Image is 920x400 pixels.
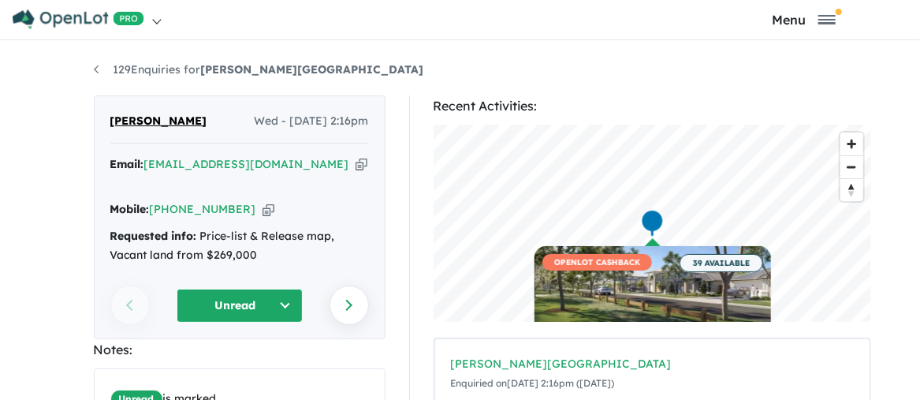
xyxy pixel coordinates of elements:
img: Openlot PRO Logo White [13,9,144,29]
button: Copy [263,201,274,218]
div: Notes: [94,339,386,361]
span: 39 AVAILABLE [680,254,763,272]
a: 129Enquiries for[PERSON_NAME][GEOGRAPHIC_DATA] [94,62,424,77]
button: Toggle navigation [692,12,916,27]
a: OPENLOT CASHBACK 39 AVAILABLE [534,246,771,364]
div: Price-list & Release map, Vacant land from $269,000 [110,227,369,265]
strong: Requested info: [110,229,197,243]
button: Zoom out [840,155,863,178]
span: Wed - [DATE] 2:16pm [255,112,369,131]
button: Copy [356,156,367,173]
button: Reset bearing to north [840,178,863,201]
span: [PERSON_NAME] [110,112,207,131]
div: Map marker [640,209,664,238]
strong: [PERSON_NAME][GEOGRAPHIC_DATA] [201,62,424,77]
button: Unread [177,289,303,323]
span: OPENLOT CASHBACK [542,254,652,271]
button: Zoom in [840,133,863,155]
nav: breadcrumb [94,61,827,80]
span: Zoom out [840,156,863,178]
div: Recent Activities: [434,95,871,117]
small: Enquiried on [DATE] 2:16pm ([DATE]) [451,377,615,389]
strong: Mobile: [110,202,150,216]
canvas: Map [434,125,871,322]
a: [EMAIL_ADDRESS][DOMAIN_NAME] [144,157,349,171]
strong: Email: [110,157,144,171]
a: [PHONE_NUMBER] [150,202,256,216]
div: [PERSON_NAME][GEOGRAPHIC_DATA] [451,355,854,374]
span: Reset bearing to north [840,179,863,201]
